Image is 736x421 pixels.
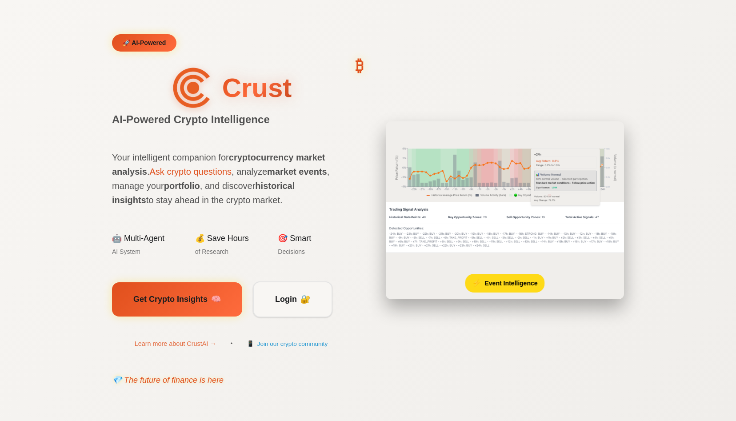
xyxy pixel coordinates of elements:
span: 🚀 AI-Powered [123,38,166,48]
span: 🧠 [211,293,221,306]
a: 📱Join our crypto community [247,339,328,349]
a: Login🔐 [253,281,332,317]
strong: historical insights [112,181,295,205]
a: Learn more about CrustAI → [135,339,216,349]
a: Get Crypto Insights🧠 [112,282,242,317]
span: 💰 Save Hours [195,232,249,245]
span: • [231,339,232,348]
a: Ask crypto questions [150,167,232,176]
strong: market events [267,167,327,176]
div: ₿ [356,57,364,75]
span: Get Crypto Insights [133,293,208,306]
span: 🎯 Smart [278,232,311,245]
span: ⚡ [472,277,481,289]
div: 💎 The future of finance is here [112,374,350,387]
img: Market Event Pattern Analysis showing buy and sell opportunity zones around events [384,120,627,279]
span: 🔐 [300,293,310,306]
span: Crust [222,73,292,103]
span: Decisions [278,247,305,257]
p: Your intelligent companion for . , analyze , manage your , and discover to stay ahead in the cryp... [112,150,334,207]
span: AI System [112,247,140,257]
img: CrustAI [171,65,215,110]
span: 🤖 Multi-Agent [112,232,164,245]
span: of Research [195,247,228,257]
span: Login [275,293,297,306]
span: AI-Powered Crypto Intelligence [112,114,350,125]
strong: portfolio [164,181,200,191]
span: Event Intelligence [484,278,537,288]
span: 📱 [247,339,254,349]
strong: cryptocurrency market analysis [112,152,325,176]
